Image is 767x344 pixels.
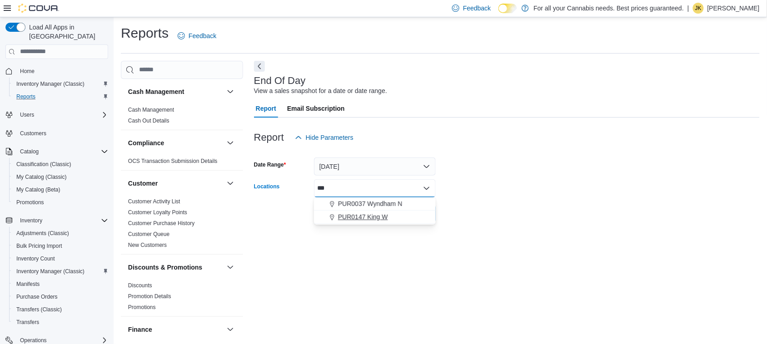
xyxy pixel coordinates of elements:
[20,337,47,344] span: Operations
[16,128,108,139] span: Customers
[25,23,108,41] span: Load All Apps in [GEOGRAPHIC_DATA]
[16,268,85,275] span: Inventory Manager (Classic)
[128,138,223,147] button: Compliance
[13,184,108,195] span: My Catalog (Beta)
[16,66,38,77] a: Home
[13,291,61,302] a: Purchase Orders
[16,255,55,262] span: Inventory Count
[225,138,236,148] button: Compliance
[338,199,403,208] span: PUR0037 Wyndham N
[128,107,174,113] a: Cash Management
[20,130,46,137] span: Customers
[128,179,223,188] button: Customer
[16,293,58,300] span: Purchase Orders
[9,196,112,209] button: Promotions
[13,279,108,290] span: Manifests
[128,87,223,96] button: Cash Management
[121,280,243,316] div: Discounts & Promotions
[128,325,152,334] h3: Finance
[13,79,108,89] span: Inventory Manager (Classic)
[9,78,112,90] button: Inventory Manager (Classic)
[13,241,66,251] a: Bulk Pricing Import
[16,186,60,193] span: My Catalog (Beta)
[533,3,684,14] p: For all your Cannabis needs. Best prices guaranteed.
[423,185,430,192] button: Close list of options
[314,157,436,176] button: [DATE]
[13,184,64,195] a: My Catalog (Beta)
[16,146,108,157] span: Catalog
[16,173,67,181] span: My Catalog (Classic)
[128,241,167,249] span: New Customers
[13,172,70,182] a: My Catalog (Classic)
[121,196,243,254] div: Customer
[13,228,73,239] a: Adjustments (Classic)
[225,86,236,97] button: Cash Management
[13,159,108,170] span: Classification (Classic)
[13,279,43,290] a: Manifests
[9,90,112,103] button: Reports
[128,263,202,272] h3: Discounts & Promotions
[695,3,702,14] span: JK
[13,304,65,315] a: Transfers (Classic)
[254,75,306,86] h3: End Of Day
[13,253,108,264] span: Inventory Count
[128,282,152,289] a: Discounts
[707,3,760,14] p: [PERSON_NAME]
[128,198,180,205] span: Customer Activity List
[16,242,62,250] span: Bulk Pricing Import
[16,109,108,120] span: Users
[128,179,158,188] h3: Customer
[13,317,108,328] span: Transfers
[254,86,387,96] div: View a sales snapshot for a date or date range.
[128,138,164,147] h3: Compliance
[9,252,112,265] button: Inventory Count
[128,304,156,311] span: Promotions
[13,266,108,277] span: Inventory Manager (Classic)
[18,4,59,13] img: Cova
[13,304,108,315] span: Transfers (Classic)
[128,209,187,216] a: Customer Loyalty Points
[9,183,112,196] button: My Catalog (Beta)
[16,65,108,77] span: Home
[2,64,112,78] button: Home
[16,161,71,168] span: Classification (Classic)
[314,197,436,211] button: PUR0037 Wyndham N
[9,316,112,329] button: Transfers
[291,128,357,147] button: Hide Parameters
[121,156,243,170] div: Compliance
[16,128,50,139] a: Customers
[128,325,223,334] button: Finance
[13,266,88,277] a: Inventory Manager (Classic)
[225,262,236,273] button: Discounts & Promotions
[2,145,112,158] button: Catalog
[16,80,85,88] span: Inventory Manager (Classic)
[16,215,108,226] span: Inventory
[2,214,112,227] button: Inventory
[174,27,220,45] a: Feedback
[13,91,39,102] a: Reports
[2,108,112,121] button: Users
[128,87,184,96] h3: Cash Management
[128,231,169,237] a: Customer Queue
[20,217,42,224] span: Inventory
[314,197,436,224] div: Choose from the following options
[128,117,169,124] span: Cash Out Details
[128,220,195,226] a: Customer Purchase History
[9,158,112,171] button: Classification (Classic)
[128,118,169,124] a: Cash Out Details
[189,31,216,40] span: Feedback
[9,240,112,252] button: Bulk Pricing Import
[13,159,75,170] a: Classification (Classic)
[128,158,218,164] a: OCS Transaction Submission Details
[121,24,169,42] h1: Reports
[687,3,689,14] p: |
[16,306,62,313] span: Transfers (Classic)
[693,3,704,14] div: Jennifer Kinzie
[16,109,38,120] button: Users
[225,178,236,189] button: Customer
[20,148,39,155] span: Catalog
[128,263,223,272] button: Discounts & Promotions
[254,161,286,168] label: Date Range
